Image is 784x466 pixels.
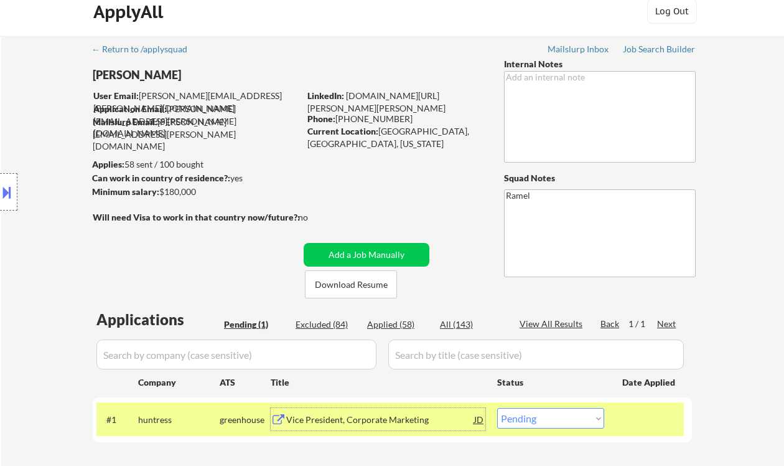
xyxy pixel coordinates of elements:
[91,45,199,54] div: ← Return to /applysquad
[622,376,677,389] div: Date Applied
[600,318,620,330] div: Back
[304,243,429,267] button: Add a Job Manually
[138,414,220,426] div: huntress
[623,45,696,54] div: Job Search Builder
[91,44,199,57] a: ← Return to /applysquad
[93,67,348,83] div: [PERSON_NAME]
[298,211,334,224] div: no
[388,340,684,369] input: Search by title (case sensitive)
[307,125,483,150] div: [GEOGRAPHIC_DATA], [GEOGRAPHIC_DATA], [US_STATE]
[220,414,271,426] div: greenhouse
[271,376,485,389] div: Title
[307,113,483,125] div: [PHONE_NUMBER]
[504,172,696,184] div: Squad Notes
[307,90,446,113] a: [DOMAIN_NAME][URL][PERSON_NAME][PERSON_NAME]
[628,318,657,330] div: 1 / 1
[497,371,604,393] div: Status
[623,44,696,57] a: Job Search Builder
[307,113,335,124] strong: Phone:
[305,270,397,298] button: Download Resume
[138,376,220,389] div: Company
[548,45,610,54] div: Mailslurp Inbox
[96,340,376,369] input: Search by company (case sensitive)
[220,376,271,389] div: ATS
[96,312,220,327] div: Applications
[520,318,586,330] div: View All Results
[296,318,358,331] div: Excluded (84)
[307,90,344,101] strong: LinkedIn:
[286,414,474,426] div: Vice President, Corporate Marketing
[224,318,286,331] div: Pending (1)
[106,414,128,426] div: #1
[440,318,502,331] div: All (143)
[307,126,378,136] strong: Current Location:
[473,408,485,430] div: JD
[548,44,610,57] a: Mailslurp Inbox
[504,58,696,70] div: Internal Notes
[657,318,677,330] div: Next
[93,1,167,22] div: ApplyAll
[367,318,429,331] div: Applied (58)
